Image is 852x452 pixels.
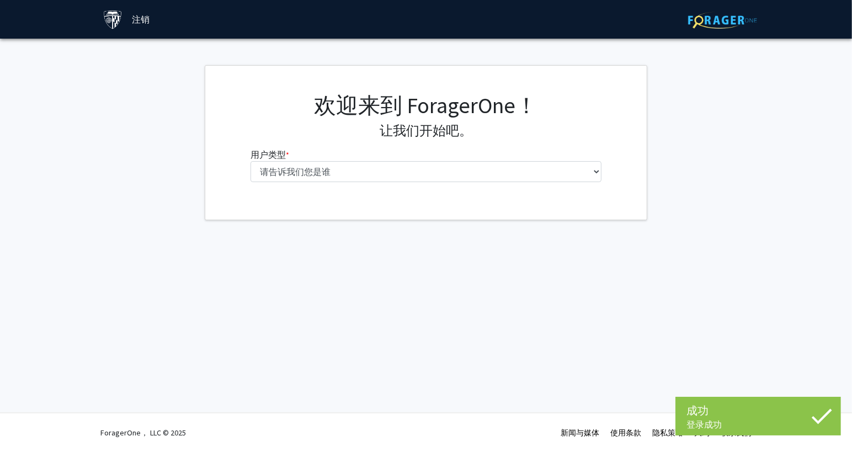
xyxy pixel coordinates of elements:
div: 成功 [686,402,830,419]
h1: 欢迎来到 ForagerOne！ [251,92,602,119]
img: 约翰霍普金斯大学标志 [103,10,123,29]
h4: 让我们开始吧。 [251,123,602,139]
a: 新闻与媒体 [561,428,599,438]
a: 隐私策略 [652,428,683,438]
font: 用户类型 [251,149,286,160]
a: 使用条款 [610,428,641,438]
img: ForagerOne 标志 [688,12,757,29]
div: ForagerOne， LLC © 2025 [100,413,186,452]
iframe: Chat [8,402,47,444]
div: 登录成功 [686,419,830,430]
